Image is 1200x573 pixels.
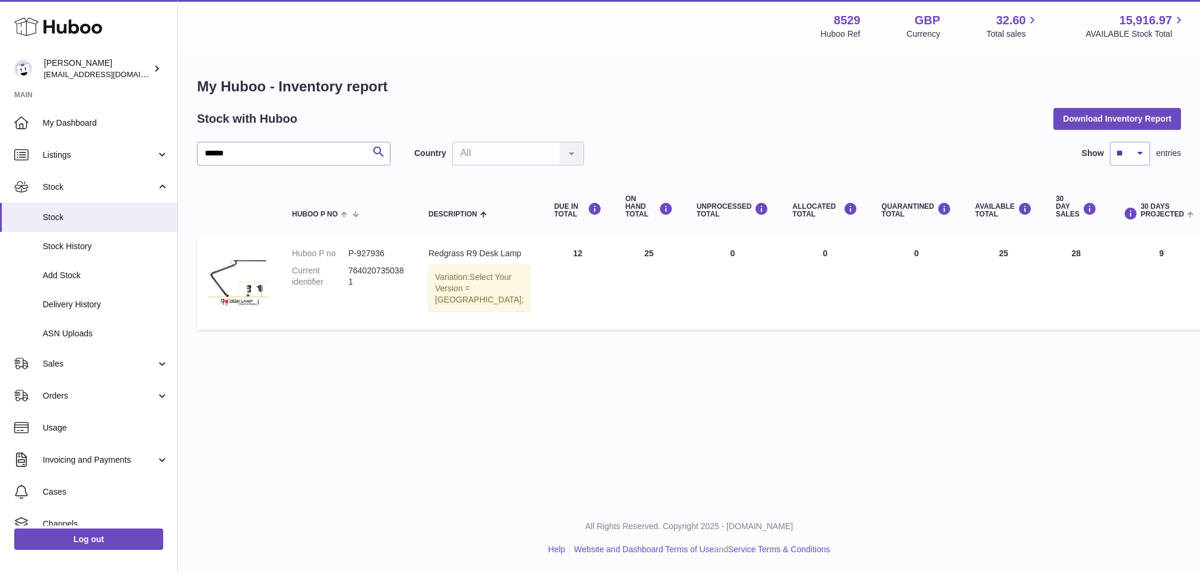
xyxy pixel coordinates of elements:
button: Download Inventory Report [1053,108,1181,129]
p: All Rights Reserved. Copyright 2025 - [DOMAIN_NAME] [188,521,1191,532]
div: DUE IN TOTAL [554,202,602,218]
div: Variation: [428,265,531,312]
td: 0 [685,236,781,330]
td: 25 [614,236,685,330]
a: Log out [14,529,163,550]
span: AVAILABLE Stock Total [1085,28,1186,40]
span: 0 [914,249,919,258]
span: Sales [43,358,156,370]
div: Huboo Ref [821,28,861,40]
span: 15,916.97 [1119,12,1172,28]
div: AVAILABLE Total [975,202,1032,218]
span: 32.60 [996,12,1026,28]
span: entries [1156,148,1181,159]
span: [EMAIL_ADDRESS][DOMAIN_NAME] [44,69,174,79]
td: 25 [963,236,1044,330]
div: 30 DAY SALES [1056,195,1097,219]
span: Description [428,211,477,218]
span: Stock [43,212,169,223]
span: Invoicing and Payments [43,454,156,466]
label: Country [414,148,446,159]
td: 0 [780,236,869,330]
td: 28 [1044,236,1109,330]
div: ALLOCATED Total [792,202,858,218]
span: Orders [43,390,156,402]
strong: GBP [915,12,940,28]
a: Website and Dashboard Terms of Use [574,545,714,554]
a: 15,916.97 AVAILABLE Stock Total [1085,12,1186,40]
span: Huboo P no [292,211,338,218]
img: product image [209,248,268,307]
div: Currency [907,28,941,40]
h1: My Huboo - Inventory report [197,77,1181,96]
label: Show [1082,148,1104,159]
li: and [570,544,830,555]
dd: 7640207350381 [348,265,405,288]
img: admin@redgrass.ch [14,60,32,78]
a: 32.60 Total sales [986,12,1039,40]
span: Select Your Version = [GEOGRAPHIC_DATA]; [435,272,524,304]
dt: Current identifier [292,265,348,288]
div: Redgrass R9 Desk Lamp [428,248,531,259]
a: Service Terms & Conditions [728,545,830,554]
div: ON HAND Total [626,195,673,219]
span: Cases [43,486,169,498]
div: UNPROCESSED Total [697,202,769,218]
span: My Dashboard [43,117,169,129]
span: 30 DAYS PROJECTED [1141,203,1184,218]
h2: Stock with Huboo [197,111,297,127]
dt: Huboo P no [292,248,348,259]
a: Help [548,545,566,554]
span: ASN Uploads [43,328,169,339]
strong: 8529 [834,12,861,28]
span: Usage [43,422,169,434]
span: Stock History [43,241,169,252]
span: Total sales [986,28,1039,40]
dd: P-927936 [348,248,405,259]
td: 12 [542,236,614,330]
span: Listings [43,149,156,161]
div: [PERSON_NAME] [44,58,151,80]
span: Add Stock [43,270,169,281]
span: Stock [43,182,156,193]
span: Channels [43,518,169,530]
div: QUARANTINED Total [881,202,951,218]
span: Delivery History [43,299,169,310]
